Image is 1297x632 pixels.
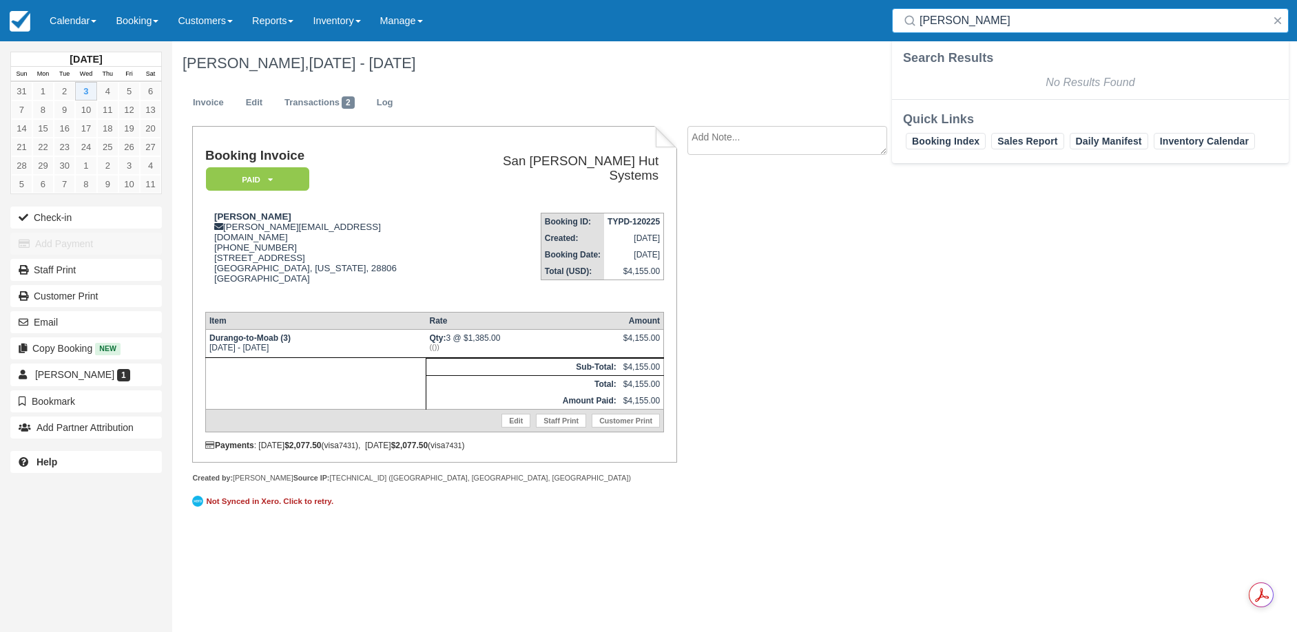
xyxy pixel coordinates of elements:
[604,230,664,246] td: [DATE]
[10,311,162,333] button: Email
[10,11,30,32] img: checkfront-main-nav-mini-logo.png
[11,138,32,156] a: 21
[140,101,161,119] a: 13
[118,101,140,119] a: 12
[75,138,96,156] a: 24
[97,175,118,193] a: 9
[205,312,426,329] th: Item
[426,392,619,410] th: Amount Paid:
[284,441,321,450] strong: $2,077.50
[140,138,161,156] a: 27
[205,211,448,301] div: [PERSON_NAME][EMAIL_ADDRESS][DOMAIN_NAME] [PHONE_NUMBER] [STREET_ADDRESS] [GEOGRAPHIC_DATA], [US_...
[54,138,75,156] a: 23
[205,149,448,163] h1: Booking Invoice
[54,156,75,175] a: 30
[620,312,664,329] th: Amount
[903,50,1278,66] div: Search Results
[541,213,604,231] th: Booking ID:
[97,82,118,101] a: 4
[35,369,114,380] span: [PERSON_NAME]
[117,369,130,381] span: 1
[1070,133,1148,149] a: Daily Manifest
[991,133,1063,149] a: Sales Report
[97,138,118,156] a: 25
[214,211,291,222] strong: [PERSON_NAME]
[342,96,355,109] span: 2
[236,89,273,116] a: Edit
[32,82,54,101] a: 1
[623,333,660,354] div: $4,155.00
[366,89,404,116] a: Log
[97,67,118,82] th: Thu
[11,119,32,138] a: 14
[97,101,118,119] a: 11
[118,67,140,82] th: Fri
[140,175,161,193] a: 11
[54,101,75,119] a: 9
[140,82,161,101] a: 6
[10,285,162,307] a: Customer Print
[32,138,54,156] a: 22
[97,119,118,138] a: 18
[339,441,355,450] small: 7431
[541,263,604,280] th: Total (USD):
[429,343,616,351] em: (())
[426,358,619,375] th: Sub-Total:
[209,333,291,343] strong: Durango-to-Moab (3)
[10,451,162,473] a: Help
[54,67,75,82] th: Tue
[10,207,162,229] button: Check-in
[10,233,162,255] button: Add Payment
[140,119,161,138] a: 20
[192,474,233,482] strong: Created by:
[75,67,96,82] th: Wed
[75,119,96,138] a: 17
[95,343,121,355] span: New
[11,67,32,82] th: Sun
[541,246,604,263] th: Booking Date:
[620,375,664,392] td: $4,155.00
[183,89,234,116] a: Invoice
[32,175,54,193] a: 6
[391,441,428,450] strong: $2,077.50
[426,329,619,357] td: 3 @ $1,385.00
[620,392,664,410] td: $4,155.00
[205,329,426,357] td: [DATE] - [DATE]
[445,441,461,450] small: 7431
[541,230,604,246] th: Created:
[11,175,32,193] a: 5
[118,138,140,156] a: 26
[426,375,619,392] th: Total:
[54,119,75,138] a: 16
[140,67,161,82] th: Sat
[426,312,619,329] th: Rate
[10,259,162,281] a: Staff Print
[620,358,664,375] td: $4,155.00
[10,390,162,412] button: Bookmark
[1046,76,1134,88] em: No Results Found
[274,89,365,116] a: Transactions2
[75,101,96,119] a: 10
[32,119,54,138] a: 15
[903,111,1278,127] div: Quick Links
[592,414,660,428] a: Customer Print
[608,217,660,227] strong: TYPD-120225
[604,246,664,263] td: [DATE]
[920,8,1267,33] input: Search ( / )
[501,414,530,428] a: Edit
[140,156,161,175] a: 4
[97,156,118,175] a: 2
[205,167,304,192] a: Paid
[10,337,162,359] button: Copy Booking New
[11,156,32,175] a: 28
[1154,133,1255,149] a: Inventory Calendar
[205,441,664,450] div: : [DATE] (visa ), [DATE] (visa )
[32,101,54,119] a: 8
[293,474,330,482] strong: Source IP:
[118,156,140,175] a: 3
[11,82,32,101] a: 31
[75,82,96,101] a: 3
[54,82,75,101] a: 2
[10,364,162,386] a: [PERSON_NAME] 1
[183,55,1134,72] h1: [PERSON_NAME],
